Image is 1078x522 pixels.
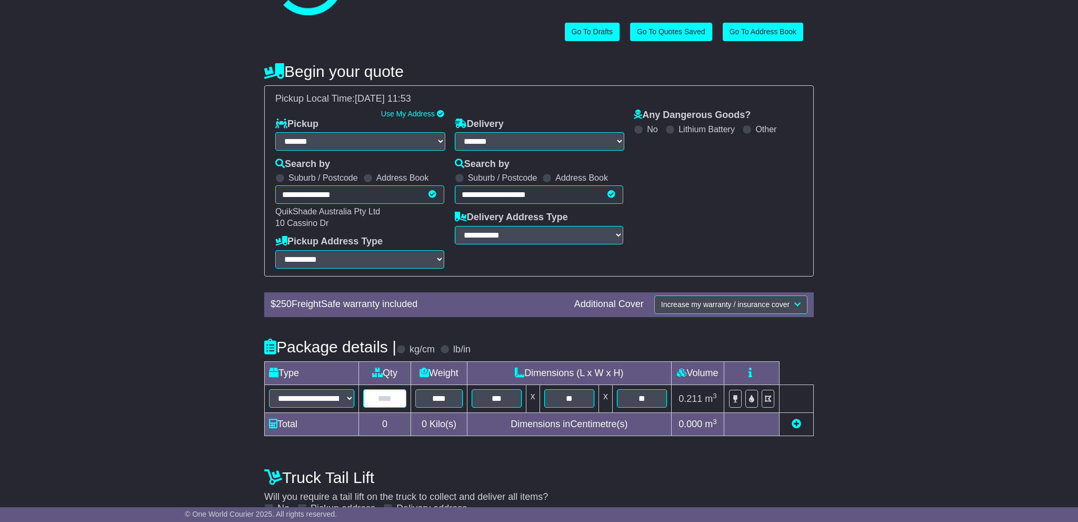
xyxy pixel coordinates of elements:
td: Volume [671,361,724,385]
label: Lithium Battery [678,124,735,134]
label: Any Dangerous Goods? [634,110,751,121]
label: kg/cm [410,344,435,356]
td: Total [265,413,359,436]
sup: 3 [713,392,717,400]
span: [DATE] 11:53 [355,93,411,104]
div: $ FreightSafe warranty included [265,299,569,310]
td: Weight [411,361,467,385]
td: Dimensions (L x W x H) [467,361,671,385]
span: m [705,393,717,404]
label: Suburb / Postcode [288,173,358,183]
label: No [647,124,657,134]
sup: 3 [713,418,717,426]
a: Go To Drafts [565,23,620,41]
label: lb/in [453,344,471,356]
label: Pickup [275,119,318,130]
div: Additional Cover [569,299,649,310]
label: Delivery Address Type [455,212,568,223]
button: Increase my warranty / insurance cover [654,296,807,314]
label: Search by [275,159,330,170]
span: QuikShade Australia Pty Ltd [275,207,380,216]
label: Address Book [376,173,429,183]
label: Other [755,124,776,134]
td: Kilo(s) [411,413,467,436]
td: 0 [358,413,411,436]
div: Will you require a tail lift on the truck to collect and deliver all items? [259,463,819,515]
td: Type [265,361,359,385]
h4: Package details | [264,338,396,356]
td: x [598,385,612,413]
td: x [526,385,540,413]
h4: Truck Tail Lift [264,469,814,486]
a: Use My Address [381,110,435,118]
div: Pickup Local Time: [270,93,808,105]
td: Dimensions in Centimetre(s) [467,413,671,436]
span: © One World Courier 2025. All rights reserved. [185,510,337,518]
span: m [705,419,717,429]
span: 0 [422,419,427,429]
label: Pickup address [311,503,375,515]
span: 0.000 [678,419,702,429]
label: Address Book [555,173,608,183]
span: 0.211 [678,393,702,404]
span: 10 Cassino Dr [275,219,328,228]
td: Qty [358,361,411,385]
span: 250 [276,299,292,309]
a: Go To Address Book [723,23,803,41]
span: Increase my warranty / insurance cover [661,300,790,309]
a: Add new item [792,419,801,429]
label: Search by [455,159,510,170]
label: Delivery [455,119,504,130]
h4: Begin your quote [264,63,814,80]
label: Pickup Address Type [275,236,383,248]
label: Delivery address [396,503,467,515]
label: Suburb / Postcode [468,173,537,183]
a: Go To Quotes Saved [630,23,712,41]
label: No [277,503,290,515]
